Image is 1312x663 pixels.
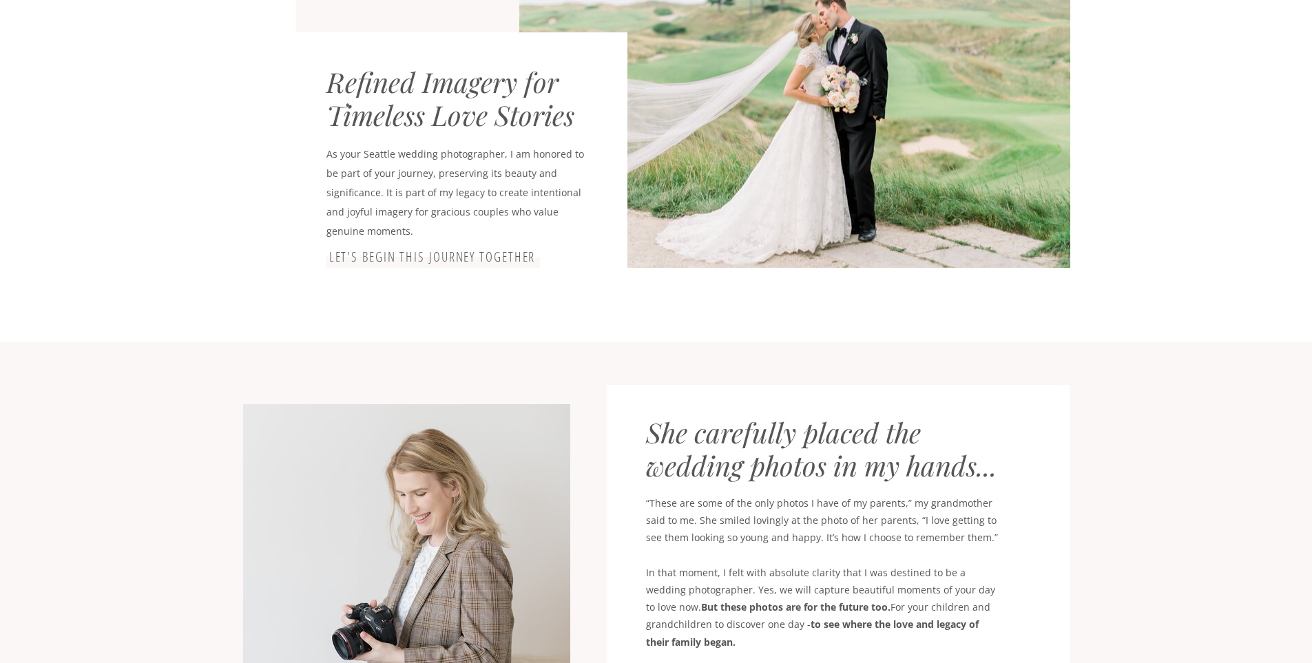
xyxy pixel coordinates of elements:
h2: She carefully placed the wedding photos in my hands... [646,416,1023,485]
p: As your Seattle wedding photographer, I am honored to be part of your journey, preserving its bea... [326,145,596,226]
div: Refined Imagery for Timeless Love Stories [326,65,603,131]
b: But these photos are for the future too. [701,600,891,613]
b: to see where the love and legacy of their family began. [646,618,979,648]
a: let's begin this journey together [326,249,539,266]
